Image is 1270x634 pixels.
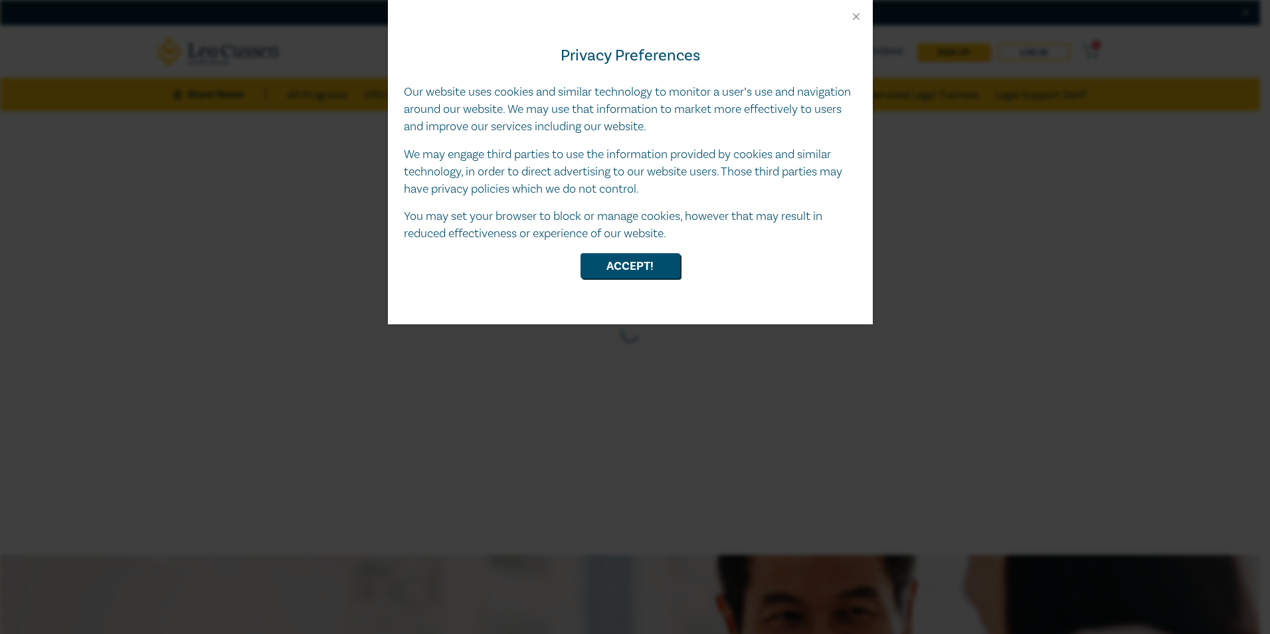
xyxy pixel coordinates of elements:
[404,208,857,243] p: You may set your browser to block or manage cookies, however that may result in reduced effective...
[404,146,857,198] p: We may engage third parties to use the information provided by cookies and similar technology, in...
[404,84,857,136] p: Our website uses cookies and similar technology to monitor a user’s use and navigation around our...
[581,253,680,278] button: Accept!
[850,11,862,23] button: Close
[404,44,857,68] h4: Privacy Preferences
